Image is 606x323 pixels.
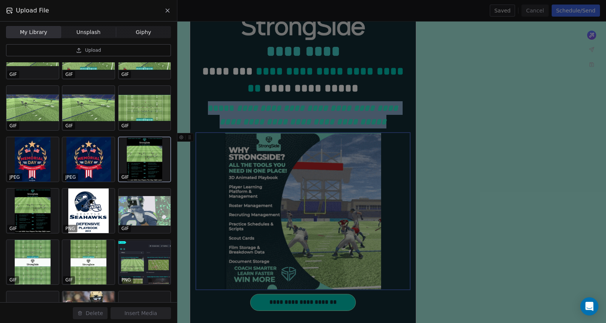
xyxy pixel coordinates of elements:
p: GIF [9,277,17,283]
span: Giphy [136,28,151,36]
p: GIF [9,123,17,129]
p: GIF [9,226,17,232]
p: PNG [122,277,131,283]
span: Upload [85,47,101,53]
p: PNG [65,226,75,232]
span: Upload File [16,6,49,15]
div: Open Intercom Messenger [580,297,598,315]
p: GIF [122,71,129,77]
p: JPEG [65,174,76,180]
button: Insert Media [111,307,171,319]
p: JPEG [9,174,20,180]
p: GIF [65,123,73,129]
p: GIF [65,277,73,283]
button: Upload [6,44,171,56]
p: GIF [9,71,17,77]
p: GIF [122,123,129,129]
button: Delete [73,307,108,319]
p: GIF [65,71,73,77]
p: GIF [122,174,129,180]
p: GIF [122,226,129,232]
span: Unsplash [77,28,101,36]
